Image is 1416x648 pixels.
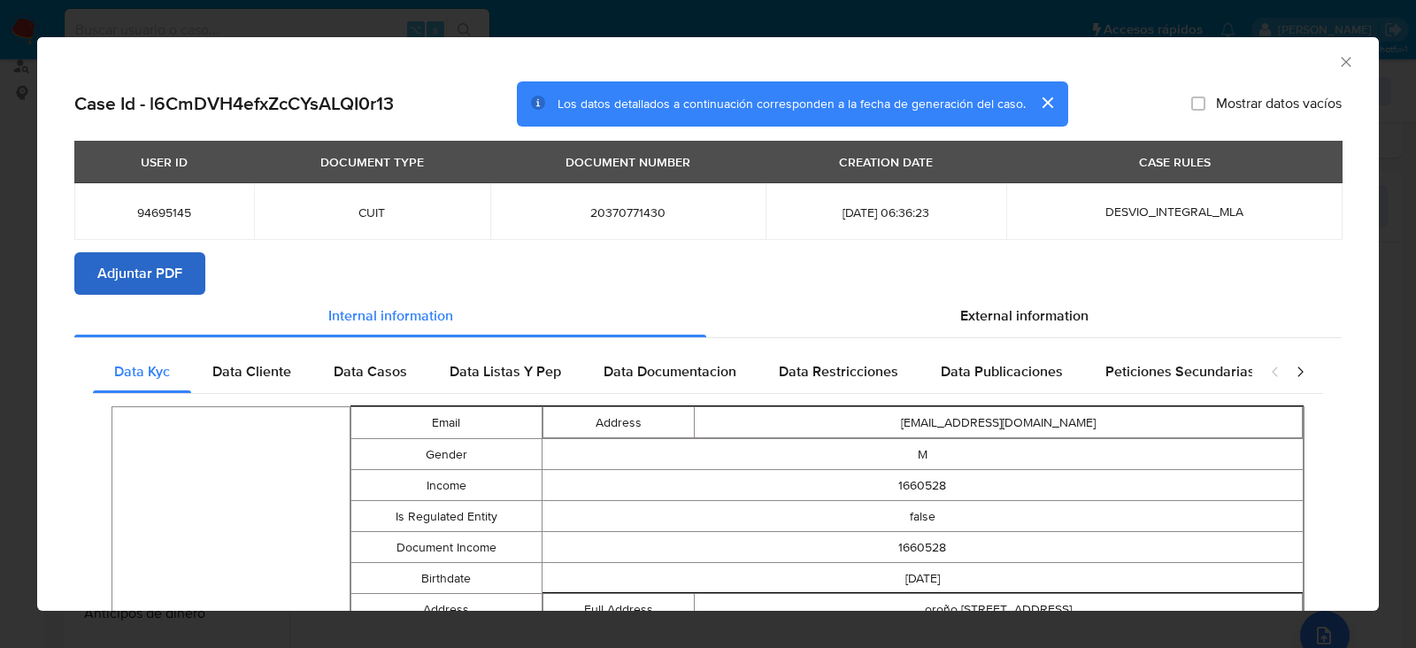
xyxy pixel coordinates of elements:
[542,532,1304,563] td: 1660528
[351,439,542,470] td: Gender
[351,407,542,439] td: Email
[1128,147,1221,177] div: CASE RULES
[351,563,542,594] td: Birthdate
[450,361,561,382] span: Data Listas Y Pep
[543,407,695,438] td: Address
[97,254,182,293] span: Adjuntar PDF
[542,501,1304,532] td: false
[351,594,542,626] td: Address
[542,563,1304,594] td: [DATE]
[1026,81,1068,124] button: cerrar
[558,95,1026,112] span: Los datos detallados a continuación corresponden a la fecha de generación del caso.
[941,361,1063,382] span: Data Publicaciones
[1337,53,1353,69] button: Cerrar ventana
[543,594,695,625] td: Full Address
[212,361,291,382] span: Data Cliente
[351,532,542,563] td: Document Income
[37,37,1379,611] div: closure-recommendation-modal
[1105,361,1255,382] span: Peticiones Secundarias
[1105,203,1243,220] span: DESVIO_INTEGRAL_MLA
[779,361,898,382] span: Data Restricciones
[542,470,1304,501] td: 1660528
[604,361,736,382] span: Data Documentacion
[275,204,469,220] span: CUIT
[96,204,233,220] span: 94695145
[351,470,542,501] td: Income
[960,305,1089,326] span: External information
[1216,95,1342,112] span: Mostrar datos vacíos
[74,92,394,115] h2: Case Id - l6CmDVH4efxZcCYsALQI0r13
[828,147,943,177] div: CREATION DATE
[310,147,435,177] div: DOCUMENT TYPE
[351,501,542,532] td: Is Regulated Entity
[542,439,1304,470] td: M
[328,305,453,326] span: Internal information
[334,361,407,382] span: Data Casos
[512,204,744,220] span: 20370771430
[74,252,205,295] button: Adjuntar PDF
[93,351,1252,393] div: Detailed internal info
[130,147,198,177] div: USER ID
[695,407,1303,438] td: [EMAIL_ADDRESS][DOMAIN_NAME]
[114,361,170,382] span: Data Kyc
[555,147,701,177] div: DOCUMENT NUMBER
[74,295,1342,337] div: Detailed info
[695,594,1303,625] td: oroño [STREET_ADDRESS]
[1191,96,1205,111] input: Mostrar datos vacíos
[787,204,985,220] span: [DATE] 06:36:23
